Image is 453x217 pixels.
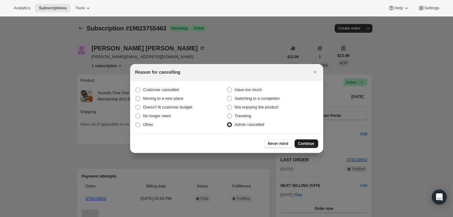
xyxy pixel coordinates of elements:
[39,6,67,11] span: Subscriptions
[75,6,85,11] span: Tools
[14,6,30,11] span: Analytics
[311,68,319,76] button: Close
[235,105,279,109] span: Not enjoying the product
[264,139,292,148] button: Never mind
[235,122,264,127] span: Admin cancelled
[143,96,183,101] span: Moving to a new place
[35,4,70,12] button: Subscriptions
[235,96,280,101] span: Switching to a competitor
[394,6,403,11] span: Help
[235,113,251,118] span: Traveling
[432,190,447,205] div: Open Intercom Messenger
[235,87,262,92] span: Have too much
[143,113,171,118] span: No longer need
[72,4,95,12] button: Tools
[268,141,288,146] span: Never mind
[298,141,314,146] span: Continue
[10,4,34,12] button: Analytics
[135,69,180,75] h2: Reason for cancelling
[143,105,192,109] span: Doesn't fit customer budget
[424,6,439,11] span: Settings
[143,122,153,127] span: Other
[143,87,179,92] span: Customer cancelled
[385,4,413,12] button: Help
[414,4,443,12] button: Settings
[295,139,318,148] button: Continue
